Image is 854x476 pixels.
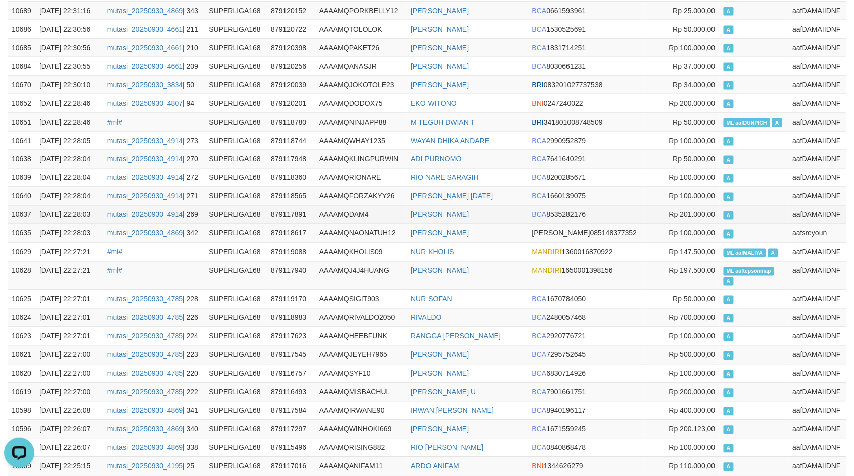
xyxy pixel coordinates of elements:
[205,75,267,94] td: SUPERLIGA168
[669,192,716,200] span: Rp 100.000,00
[724,314,734,323] span: Approved
[789,345,846,364] td: aafDAMAIIDNF
[103,420,205,438] td: | 340
[411,407,494,415] a: IRWAN [PERSON_NAME]
[411,211,469,219] a: [PERSON_NAME]
[267,327,315,345] td: 879117623
[789,94,846,112] td: aafDAMAIIDNF
[528,364,645,383] td: 6830714926
[532,137,547,145] span: BCA
[103,327,205,345] td: | 224
[107,295,183,303] a: mutasi_20250930_4785
[724,193,734,201] span: Approved
[789,327,846,345] td: aafDAMAIIDNF
[205,38,267,57] td: SUPERLIGA168
[35,243,103,261] td: [DATE] 22:27:21
[528,243,645,261] td: 1360016870922
[205,420,267,438] td: SUPERLIGA168
[673,62,716,70] span: Rp 37.000,00
[35,261,103,290] td: [DATE] 22:27:21
[8,224,35,243] td: 10635
[35,345,103,364] td: [DATE] 22:27:00
[267,345,315,364] td: 879117545
[103,345,205,364] td: | 223
[103,401,205,420] td: | 341
[411,351,469,359] a: [PERSON_NAME]
[107,174,183,182] a: mutasi_20250930_4914
[532,248,562,256] span: MANDIRI
[669,174,716,182] span: Rp 100.000,00
[789,38,846,57] td: aafDAMAIIDNF
[528,20,645,38] td: 1530525691
[35,364,103,383] td: [DATE] 22:27:00
[205,261,267,290] td: SUPERLIGA168
[103,308,205,327] td: | 226
[315,345,407,364] td: AAAAMQJEYEH7965
[103,57,205,75] td: | 209
[411,370,469,378] a: [PERSON_NAME]
[411,314,441,322] a: RIVALDO
[35,290,103,308] td: [DATE] 22:27:01
[205,131,267,150] td: SUPERLIGA168
[103,94,205,112] td: | 94
[8,205,35,224] td: 10637
[103,1,205,20] td: | 343
[8,38,35,57] td: 10685
[772,118,782,127] span: Approved
[724,211,734,220] span: Approved
[8,187,35,205] td: 10640
[315,420,407,438] td: AAAAMQWINHOKI669
[532,407,547,415] span: BCA
[411,192,493,200] a: [PERSON_NAME] [DATE]
[789,290,846,308] td: aafDAMAIIDNF
[8,327,35,345] td: 10623
[4,4,34,34] button: Open LiveChat chat widget
[8,150,35,168] td: 10638
[532,118,544,126] span: BRI
[528,1,645,20] td: 0661593961
[789,308,846,327] td: aafDAMAIIDNF
[8,131,35,150] td: 10641
[35,224,103,243] td: [DATE] 22:28:03
[315,94,407,112] td: AAAAMQDODOX75
[35,168,103,187] td: [DATE] 22:28:04
[267,205,315,224] td: 879117891
[103,150,205,168] td: | 270
[724,333,734,341] span: Approved
[411,229,469,237] a: [PERSON_NAME]
[267,20,315,38] td: 879120722
[205,1,267,20] td: SUPERLIGA168
[669,267,716,275] span: Rp 197.500,00
[267,187,315,205] td: 879118565
[411,174,479,182] a: RIO NARE SARAGIH
[411,118,475,126] a: M TEGUH DWIAN T
[107,44,183,52] a: mutasi_20250930_4661
[532,174,547,182] span: BCA
[789,57,846,75] td: aafDAMAIIDNF
[532,192,547,200] span: BCA
[103,38,205,57] td: | 210
[669,99,716,107] span: Rp 200.000,00
[8,364,35,383] td: 10620
[411,248,454,256] a: NUR KHOLIS
[103,290,205,308] td: | 228
[532,229,590,237] span: [PERSON_NAME]
[8,401,35,420] td: 10598
[315,364,407,383] td: AAAAMQSYF10
[8,345,35,364] td: 10621
[103,224,205,243] td: | 342
[724,267,775,276] span: Manually Linked by aaftepsomnap
[103,187,205,205] td: | 271
[724,118,771,127] span: Manually Linked by aafDUNPICH
[35,383,103,401] td: [DATE] 22:27:00
[205,308,267,327] td: SUPERLIGA168
[8,290,35,308] td: 10625
[532,332,547,340] span: BCA
[724,63,734,71] span: Approved
[267,224,315,243] td: 879118617
[267,38,315,57] td: 879120398
[107,155,183,163] a: mutasi_20250930_4914
[35,401,103,420] td: [DATE] 22:26:08
[8,94,35,112] td: 10652
[411,137,489,145] a: WAYAN DHIKA ANDARE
